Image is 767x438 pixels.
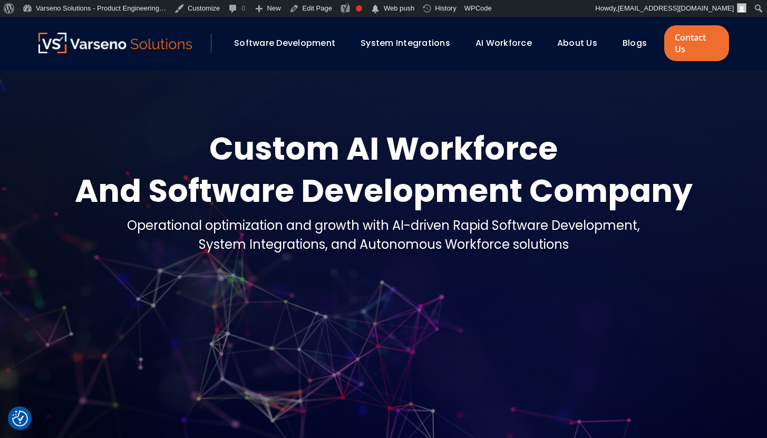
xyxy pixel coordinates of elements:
[229,34,350,52] div: Software Development
[356,5,362,12] div: Needs improvement
[618,4,734,12] span: [EMAIL_ADDRESS][DOMAIN_NAME]
[617,34,662,52] div: Blogs
[552,34,612,52] div: About Us
[623,37,647,49] a: Blogs
[370,2,381,16] span: 
[361,37,450,49] a: System Integrations
[127,235,640,254] div: System Integrations, and Autonomous Workforce solutions
[355,34,465,52] div: System Integrations
[470,34,547,52] div: AI Workforce
[127,216,640,235] div: Operational optimization and growth with AI-driven Rapid Software Development,
[475,37,532,49] a: AI Workforce
[38,33,192,54] a: Varseno Solutions – Product Engineering & IT Services
[75,128,693,170] div: Custom AI Workforce
[12,411,28,426] img: Revisit consent button
[38,33,192,53] img: Varseno Solutions – Product Engineering & IT Services
[12,411,28,426] button: Cookie Settings
[75,170,693,212] div: And Software Development Company
[234,37,335,49] a: Software Development
[664,25,729,61] a: Contact Us
[557,37,597,49] a: About Us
